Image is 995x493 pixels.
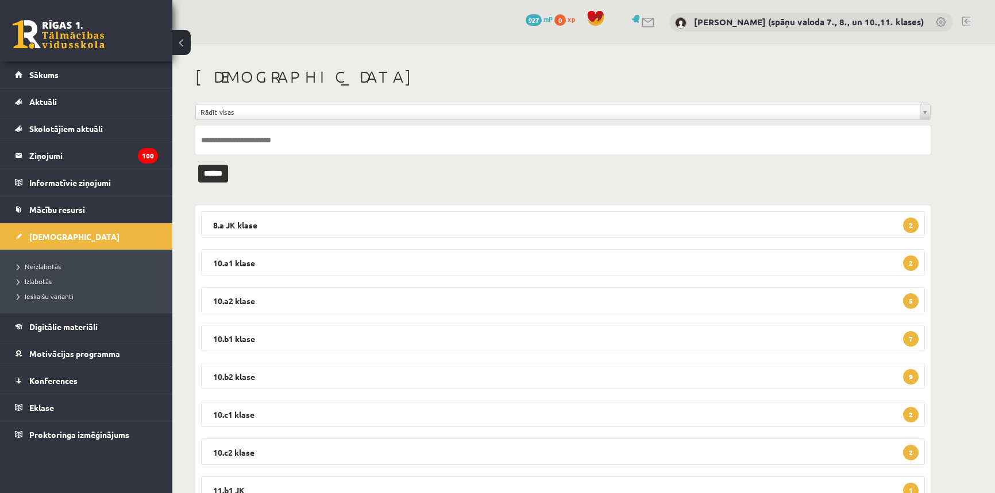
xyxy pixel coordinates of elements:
legend: 10.c1 klase [201,401,925,427]
a: 0 xp [554,14,581,24]
legend: Ziņojumi [29,142,158,169]
legend: 10.b2 klase [201,363,925,389]
a: Eklase [15,394,158,421]
a: Rīgas 1. Tālmācības vidusskola [13,20,105,49]
span: 7 [903,331,919,347]
span: xp [568,14,575,24]
span: 2 [903,445,919,460]
span: mP [543,14,553,24]
h1: [DEMOGRAPHIC_DATA] [195,67,931,87]
legend: 10.a1 klase [201,249,925,275]
legend: 10.a2 klase [201,287,925,313]
a: Izlabotās [17,276,161,286]
span: [DEMOGRAPHIC_DATA] [29,231,119,242]
a: [DEMOGRAPHIC_DATA] [15,223,158,250]
span: Rādīt visas [200,104,915,119]
span: Eklase [29,402,54,413]
span: 927 [526,14,542,26]
span: Ieskaišu varianti [17,292,74,301]
a: 927 mP [526,14,553,24]
span: Skolotājiem aktuāli [29,123,103,134]
span: Digitālie materiāli [29,321,98,332]
span: Konferences [29,375,78,386]
span: Sākums [29,69,59,80]
legend: 10.b1 klase [201,325,925,351]
span: 9 [903,369,919,385]
span: Aktuāli [29,96,57,107]
legend: 8.a JK klase [201,211,925,238]
legend: Informatīvie ziņojumi [29,169,158,196]
span: 0 [554,14,566,26]
span: Mācību resursi [29,204,85,215]
a: Skolotājiem aktuāli [15,115,158,142]
a: Proktoringa izmēģinājums [15,421,158,448]
a: Mācību resursi [15,196,158,223]
a: Ziņojumi100 [15,142,158,169]
a: Konferences [15,367,158,394]
span: 5 [903,293,919,309]
legend: 10.c2 klase [201,438,925,465]
a: Sākums [15,61,158,88]
span: Izlabotās [17,277,52,286]
span: 2 [903,255,919,271]
span: Proktoringa izmēģinājums [29,429,129,440]
a: Aktuāli [15,88,158,115]
i: 100 [138,148,158,164]
span: 2 [903,218,919,233]
a: Neizlabotās [17,261,161,271]
a: Ieskaišu varianti [17,291,161,301]
img: Signe Sirmā (spāņu valoda 7., 8., un 10.,11. klases) [675,17,687,29]
a: Motivācijas programma [15,340,158,367]
a: [PERSON_NAME] (spāņu valoda 7., 8., un 10.,11. klases) [694,16,924,28]
a: Informatīvie ziņojumi [15,169,158,196]
a: Digitālie materiāli [15,313,158,340]
span: Motivācijas programma [29,348,120,359]
span: 2 [903,407,919,422]
a: Rādīt visas [196,104,930,119]
span: Neizlabotās [17,262,61,271]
